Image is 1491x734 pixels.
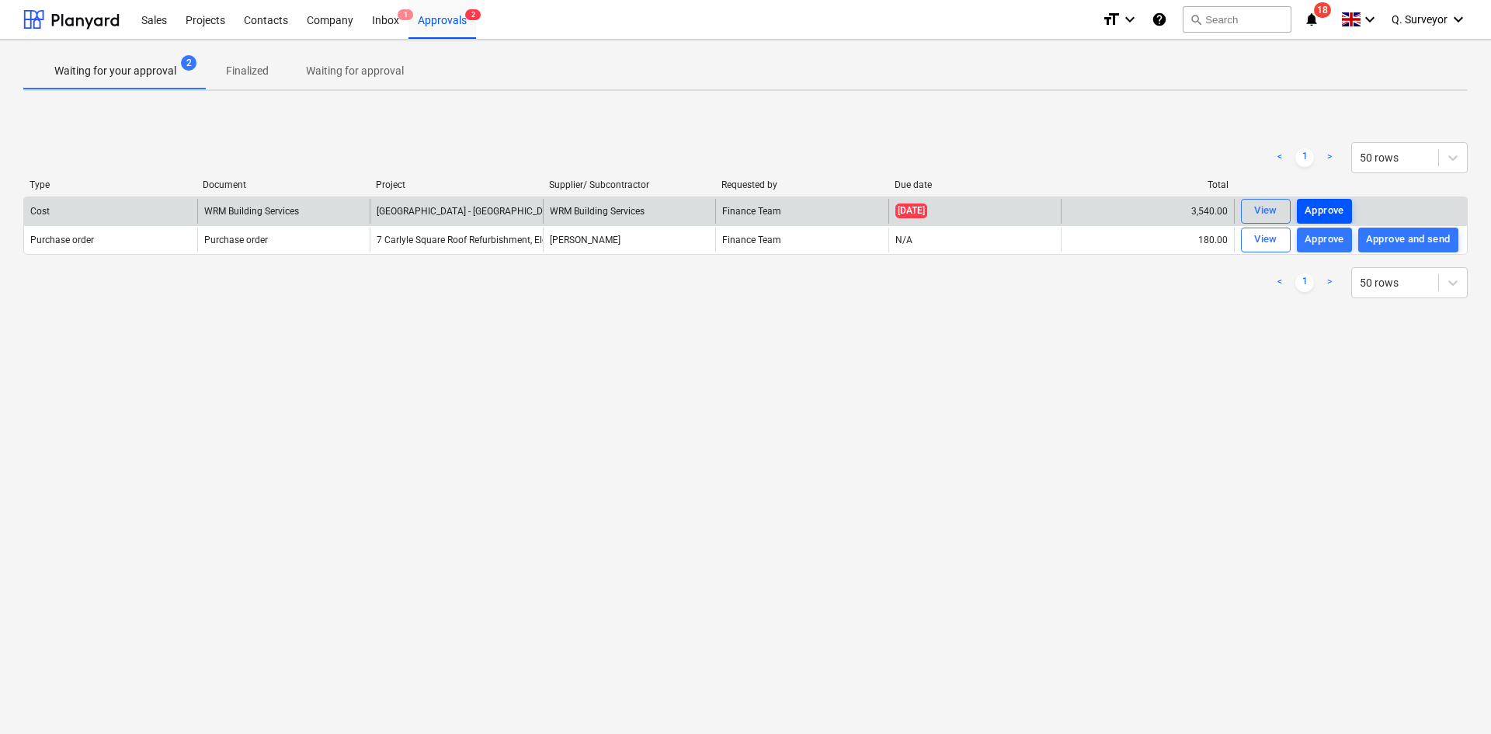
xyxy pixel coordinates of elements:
i: keyboard_arrow_down [1121,10,1139,29]
button: View [1241,228,1291,252]
a: Page 1 is your current page [1295,148,1314,167]
button: Search [1183,6,1291,33]
div: Requested by [721,179,882,190]
i: keyboard_arrow_down [1361,10,1379,29]
div: Purchase order [30,235,94,245]
span: 2 [465,9,481,20]
div: [PERSON_NAME] [543,228,716,252]
span: 1 [398,9,413,20]
i: Knowledge base [1152,10,1167,29]
div: Due date [895,179,1055,190]
i: notifications [1304,10,1319,29]
div: View [1254,202,1277,220]
div: Finance Team [715,199,888,224]
div: Cost [30,206,50,217]
div: 3,540.00 [1061,199,1234,224]
button: View [1241,199,1291,224]
span: 2 [181,55,196,71]
div: Purchase order [204,235,268,245]
span: Q. Surveyor [1392,13,1448,26]
div: Approve [1305,231,1344,249]
a: Next page [1320,273,1339,292]
p: Finalized [226,63,269,79]
div: N/A [895,235,912,245]
div: WRM Building Services [543,199,716,224]
span: 7 Carlyle Square Roof Refurbishment, Elevation Repairs & Redecoration [377,235,672,245]
span: [DATE] [895,204,927,218]
p: Waiting for approval [306,63,404,79]
i: format_size [1102,10,1121,29]
div: Approve [1305,202,1344,220]
a: Page 1 is your current page [1295,273,1314,292]
span: 18 [1314,2,1331,18]
p: Waiting for your approval [54,63,176,79]
button: Approve and send [1358,228,1458,252]
div: Supplier/ Subcontractor [549,179,710,190]
span: North Kent College - Hadlow College (Peter Webster Building and Garden Centre) [377,206,731,217]
div: Total [1068,179,1229,190]
div: Finance Team [715,228,888,252]
div: Approve and send [1366,231,1451,249]
div: WRM Building Services [204,206,299,217]
a: Previous page [1270,148,1289,167]
div: 180.00 [1061,228,1234,252]
i: keyboard_arrow_down [1449,10,1468,29]
a: Previous page [1270,273,1289,292]
a: Next page [1320,148,1339,167]
div: Document [203,179,363,190]
span: search [1190,13,1202,26]
div: Project [376,179,537,190]
button: Approve [1297,228,1352,252]
div: Type [30,179,190,190]
div: View [1254,231,1277,249]
button: Approve [1297,199,1352,224]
